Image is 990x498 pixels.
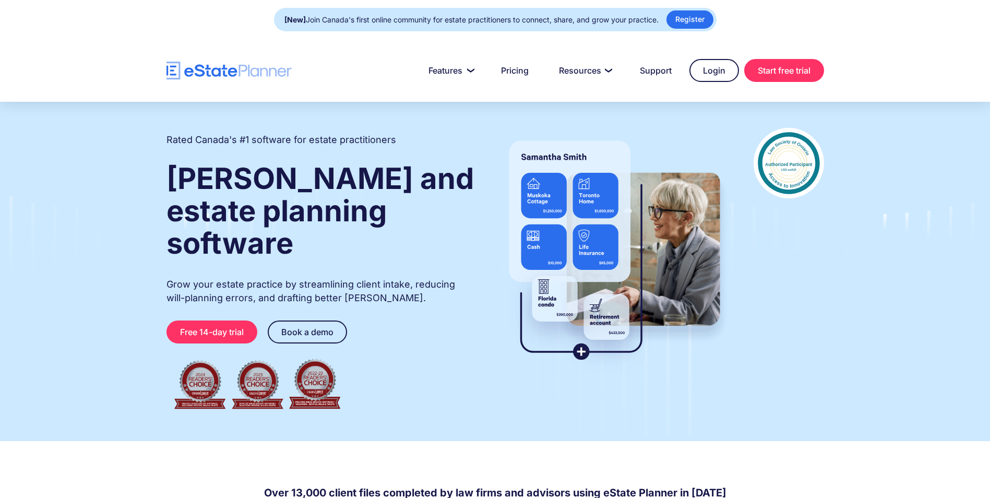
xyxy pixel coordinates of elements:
p: Grow your estate practice by streamlining client intake, reducing will-planning errors, and draft... [166,278,475,305]
img: estate planner showing wills to their clients, using eState Planner, a leading estate planning so... [496,128,733,373]
a: Register [666,10,713,29]
strong: [New] [284,15,306,24]
a: Start free trial [744,59,824,82]
a: Login [689,59,739,82]
a: home [166,62,292,80]
a: Support [627,60,684,81]
strong: [PERSON_NAME] and estate planning software [166,161,474,261]
div: Join Canada's first online community for estate practitioners to connect, share, and grow your pr... [284,13,659,27]
a: Free 14-day trial [166,321,257,343]
a: Pricing [488,60,541,81]
a: Features [416,60,483,81]
a: Book a demo [268,321,347,343]
h2: Rated Canada's #1 software for estate practitioners [166,133,396,147]
a: Resources [546,60,622,81]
